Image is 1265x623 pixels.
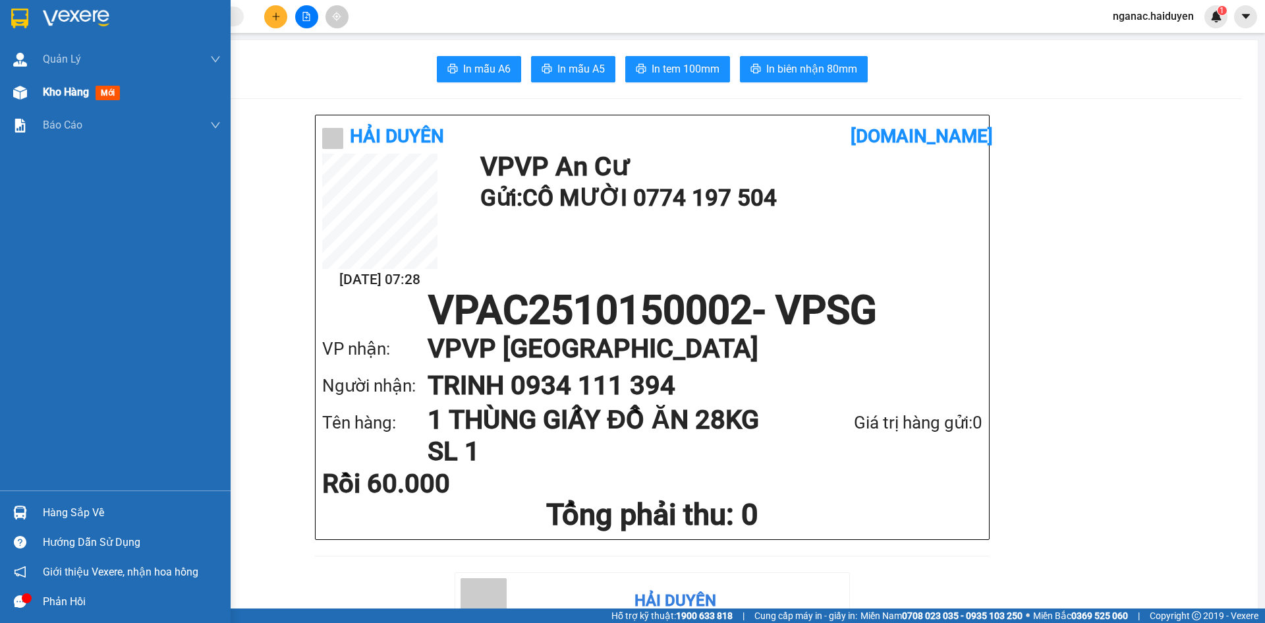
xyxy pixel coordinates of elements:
[531,56,615,82] button: printerIn mẫu A5
[113,43,246,59] div: TRINH
[13,86,27,100] img: warehouse-icon
[43,51,81,67] span: Quản Lý
[11,43,103,61] div: 0774197504
[322,291,982,330] h1: VPAC2510150002 - VPSG
[43,86,89,98] span: Kho hàng
[1071,610,1128,621] strong: 0369 525 060
[113,11,246,43] div: VP [GEOGRAPHIC_DATA]
[113,59,246,77] div: 0934111394
[11,9,28,28] img: logo-vxr
[437,56,521,82] button: printerIn mẫu A6
[10,86,32,100] span: Rồi :
[428,436,784,467] h1: SL 1
[447,63,458,76] span: printer
[1210,11,1222,22] img: icon-new-feature
[271,12,281,21] span: plus
[322,269,437,291] h2: [DATE] 07:28
[784,409,982,436] div: Giá trị hàng gửi: 0
[11,27,103,43] div: CÔ MƯỜI
[851,125,993,147] b: [DOMAIN_NAME]
[1218,6,1227,15] sup: 1
[1192,611,1201,620] span: copyright
[14,536,26,549] span: question-circle
[96,86,120,100] span: mới
[332,12,341,21] span: aim
[676,610,733,621] strong: 1900 633 818
[611,608,733,623] span: Hỗ trợ kỹ thuật:
[322,372,428,400] div: Người nhận:
[10,85,105,101] div: 60.000
[210,54,221,65] span: down
[14,595,26,608] span: message
[480,180,976,216] h1: Gửi: CÔ MƯỜI 0774 197 504
[43,592,221,612] div: Phản hồi
[428,367,956,404] h1: TRINH 0934 111 394
[750,63,761,76] span: printer
[1240,11,1252,22] span: caret-down
[766,61,857,77] span: In biên nhận 80mm
[11,11,103,27] div: VP An Cư
[463,61,511,77] span: In mẫu A6
[43,533,221,552] div: Hướng dẫn sử dụng
[480,154,976,180] h1: VP VP An Cư
[902,610,1023,621] strong: 0708 023 035 - 0935 103 250
[113,13,144,26] span: Nhận:
[860,608,1023,623] span: Miền Nam
[13,506,27,519] img: warehouse-icon
[322,497,982,533] h1: Tổng phải thu: 0
[43,564,198,580] span: Giới thiệu Vexere, nhận hoa hồng
[264,5,287,28] button: plus
[322,409,428,436] div: Tên hàng:
[302,12,311,21] span: file-add
[740,56,868,82] button: printerIn biên nhận 80mm
[557,61,605,77] span: In mẫu A5
[1026,613,1030,618] span: ⚪️
[11,13,32,26] span: Gửi:
[13,119,27,133] img: solution-icon
[43,503,221,523] div: Hàng sắp về
[1234,5,1257,28] button: caret-down
[625,56,730,82] button: printerIn tem 100mm
[322,471,540,497] div: Rồi 60.000
[636,63,646,76] span: printer
[1102,8,1204,24] span: nganac.haiduyen
[652,61,719,77] span: In tem 100mm
[1220,6,1224,15] span: 1
[428,330,956,367] h1: VP VP [GEOGRAPHIC_DATA]
[743,608,745,623] span: |
[14,566,26,578] span: notification
[1033,608,1128,623] span: Miền Bắc
[322,336,428,363] div: VP nhận:
[350,125,444,147] b: Hải Duyên
[13,53,27,67] img: warehouse-icon
[295,5,318,28] button: file-add
[634,589,716,614] div: Hải Duyên
[754,608,857,623] span: Cung cấp máy in - giấy in:
[43,117,82,133] span: Báo cáo
[1138,608,1140,623] span: |
[325,5,349,28] button: aim
[210,120,221,131] span: down
[428,404,784,436] h1: 1 THÙNG GIẤY ĐỒ ĂN 28KG
[542,63,552,76] span: printer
